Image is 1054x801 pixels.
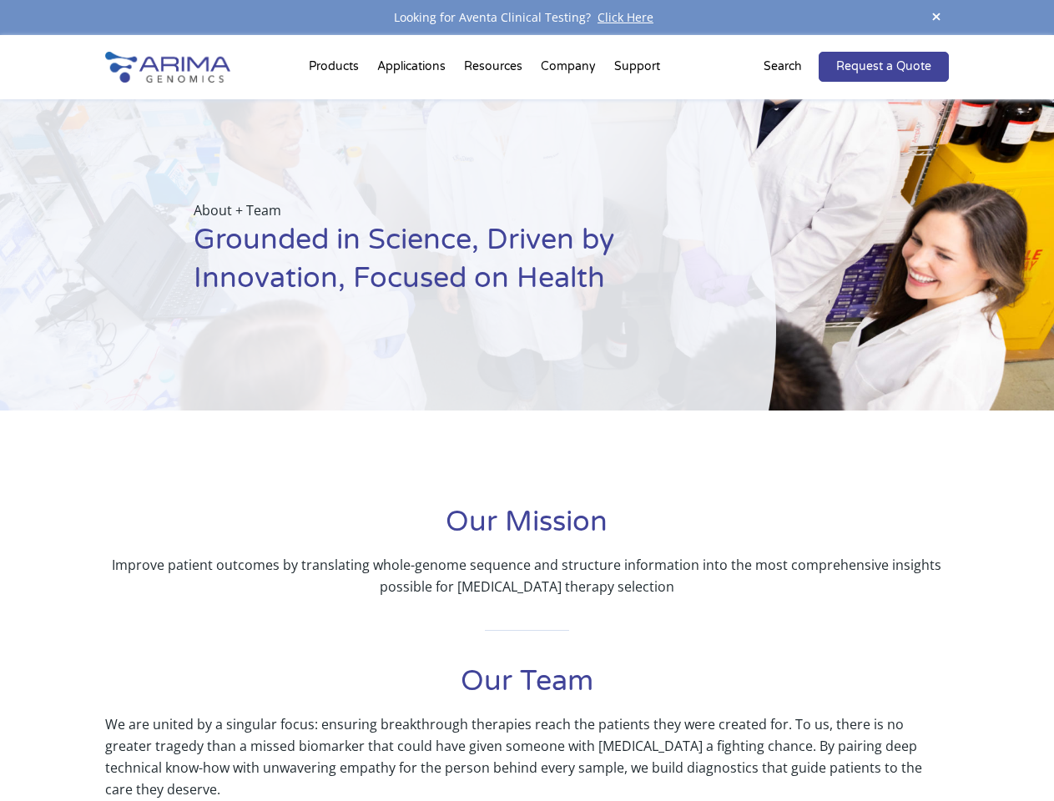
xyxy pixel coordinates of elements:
p: Improve patient outcomes by translating whole-genome sequence and structure information into the ... [105,554,948,597]
p: We are united by a singular focus: ensuring breakthrough therapies reach the patients they were c... [105,713,948,800]
p: About + Team [194,199,692,221]
a: Click Here [591,9,660,25]
a: Request a Quote [819,52,949,82]
h1: Grounded in Science, Driven by Innovation, Focused on Health [194,221,692,310]
img: Arima-Genomics-logo [105,52,230,83]
h1: Our Team [105,662,948,713]
p: Search [764,56,802,78]
h1: Our Mission [105,503,948,554]
div: Looking for Aventa Clinical Testing? [105,7,948,28]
